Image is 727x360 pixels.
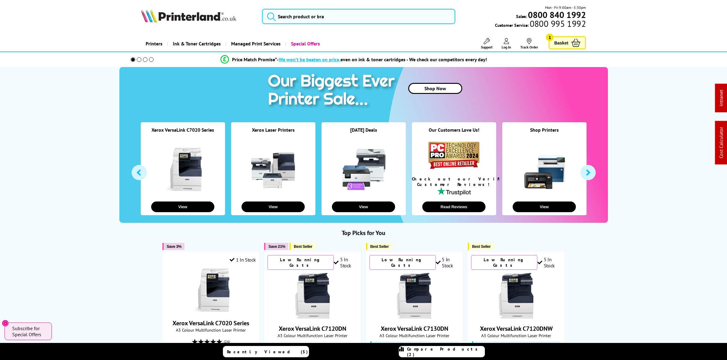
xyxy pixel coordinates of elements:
a: Special Offers [285,36,325,52]
img: Printerland Logo [141,9,236,23]
span: Basket [554,39,568,47]
a: Xerox VersaLink C7020 Series [151,127,214,133]
a: Xerox VersaLink C7120DNW [480,325,553,333]
span: 0800 995 1992 [529,21,586,27]
span: A3 Colour Multifunction Laser Printer [471,333,561,338]
span: Best Seller [370,244,389,249]
img: printer sale [265,67,401,115]
span: 1 [546,34,554,41]
button: View [513,201,576,212]
a: Shop Now [408,83,462,94]
a: Basket 1 [549,36,586,49]
a: Intranet [718,90,724,106]
span: We won’t be beaten on price, [279,56,340,62]
span: Support [481,45,493,49]
button: Best Seller [366,243,392,250]
a: Cost Calculator [718,127,724,159]
a: 0800 840 1992 [527,12,586,18]
a: Xerox VersaLink C7120DN [279,325,346,333]
div: Check out our Verified Customer Reviews! [412,176,496,187]
button: Best Seller [289,243,315,250]
span: Save 3% [167,244,181,249]
span: Price Match Promise* [232,56,277,62]
div: 5 In Stock [436,256,460,269]
a: Xerox VersaLink C7120DN [290,314,336,320]
li: modal_Promise [122,54,586,65]
a: Compare Products (2) [399,346,485,357]
div: Our Customers Love Us! [412,127,496,141]
div: - even on ink & toner cartridges - We check our competitors every day! [277,56,487,62]
span: Customer Service: [495,21,586,28]
a: Log In [502,38,511,49]
a: Recently Viewed (5) [223,346,309,357]
span: Ink & Toner Cartridges [173,36,221,52]
a: Xerox VersaLink C7130DN [381,325,448,333]
a: Xerox Laser Printers [252,127,295,133]
a: Xerox VersaLink C7020 Series [188,308,234,314]
span: Best Seller [472,244,491,249]
span: Sales: [516,13,527,19]
a: Printerland Logo [141,9,254,24]
div: [DATE] Deals [322,127,406,141]
a: Xerox VersaLink C7020 Series [173,319,249,327]
span: Subscribe for Special Offers [12,325,46,337]
span: Recently Viewed (5) [227,349,308,355]
span: Mon - Fri 9:00am - 5:30pm [545,5,586,10]
div: Shop Printers [502,127,587,141]
a: Ink & Toner Cartridges [167,36,225,52]
a: Managed Print Services [225,36,285,52]
button: Save 3% [162,243,184,250]
div: Low Running Costs [369,255,436,270]
button: Read Reviews [422,201,485,212]
button: Best Seller [468,243,494,250]
span: A3 Colour Multifunction Laser Printer [369,333,460,338]
div: Low Running Costs [471,255,537,270]
b: 0800 840 1992 [528,9,586,20]
button: View [332,201,395,212]
span: A3 Colour Multifunction Laser Printer [166,327,256,333]
span: Best Seller [294,244,312,249]
a: Xerox VersaLink C7130DN [391,314,437,320]
img: Xerox VersaLink C7120DN [290,273,336,319]
span: Save 21% [268,244,285,249]
input: Search product or bra [262,9,455,24]
span: A3 Colour Multifunction Laser Printer [267,333,358,338]
span: (24) [224,336,230,348]
button: Save 21% [264,243,288,250]
span: Log In [502,45,511,49]
button: View [242,201,305,212]
img: Xerox VersaLink C7130DN [391,273,437,319]
span: (46) [325,341,332,353]
button: Close [2,320,9,327]
a: Track Order [520,38,538,49]
a: Printers [141,36,167,52]
a: Support [481,38,493,49]
div: 5 In Stock [537,256,561,269]
div: 1 In Stock [230,257,256,263]
img: Xerox VersaLink C7120DNW [493,273,539,319]
div: Low Running Costs [267,255,334,270]
a: Xerox VersaLink C7120DNW [493,314,539,320]
img: Xerox VersaLink C7020 Series [188,267,234,313]
div: 5 In Stock [334,256,358,269]
button: View [151,201,214,212]
span: Compare Products (2) [407,346,485,357]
